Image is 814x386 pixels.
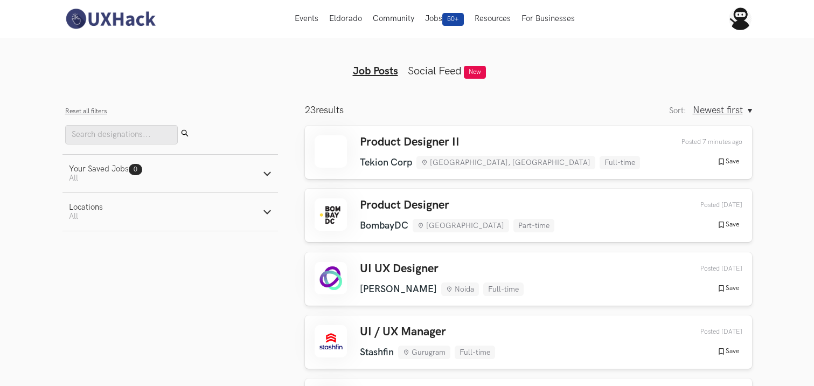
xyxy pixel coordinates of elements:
h3: UI UX Designer [360,262,524,276]
li: Tekion Corp [360,157,412,168]
span: All [69,174,78,183]
span: 50+ [442,13,464,26]
a: Product Designer II Tekion Corp [GEOGRAPHIC_DATA], [GEOGRAPHIC_DATA] Full-time Posted 7 minutes a... [305,126,752,179]
span: Newest first [693,105,743,116]
li: Full-time [600,156,640,169]
li: [PERSON_NAME] [360,284,437,295]
li: [GEOGRAPHIC_DATA], [GEOGRAPHIC_DATA] [416,156,595,169]
div: 14th Aug [675,328,742,336]
div: 27th Aug [675,138,742,146]
span: All [69,212,78,221]
button: Save [714,347,742,356]
span: 0 [134,166,137,174]
li: BombayDC [360,220,408,232]
h3: Product Designer II [360,135,640,149]
ul: Tabs Interface [200,47,614,78]
button: Save [714,157,742,167]
button: Your Saved Jobs0 All [62,155,278,192]
a: Job Posts [353,65,398,78]
div: Your Saved Jobs [69,164,142,174]
img: Your profile pic [729,8,752,30]
li: Full-time [483,282,524,296]
div: Locations [69,203,103,212]
h3: Product Designer [360,198,554,212]
div: 20th Aug [675,201,742,209]
li: Full-time [455,346,495,359]
img: UXHack-logo.png [62,8,158,30]
li: [GEOGRAPHIC_DATA] [413,219,509,233]
button: LocationsAll [62,193,278,231]
button: Newest first, Sort: [693,105,752,116]
a: UI / UX Manager Stashfin Gurugram Full-time Posted [DATE] Save [305,315,752,369]
span: New [464,66,486,79]
button: Reset all filters [65,107,107,115]
button: Save [714,284,742,293]
button: Save [714,220,742,230]
h3: UI / UX Manager [360,325,495,339]
li: Gurugram [398,346,450,359]
a: Product Designer BombayDC [GEOGRAPHIC_DATA] Part-time Posted [DATE] Save [305,189,752,242]
li: Stashfin [360,347,394,358]
div: 14th Aug [675,265,742,273]
input: Search [65,125,178,144]
span: 23 [305,105,316,116]
a: Social Feed [408,65,462,78]
li: Noida [441,282,479,296]
li: Part-time [513,219,554,233]
p: results [305,105,344,116]
label: Sort: [669,106,686,115]
a: UI UX Designer [PERSON_NAME] Noida Full-time Posted [DATE] Save [305,252,752,306]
